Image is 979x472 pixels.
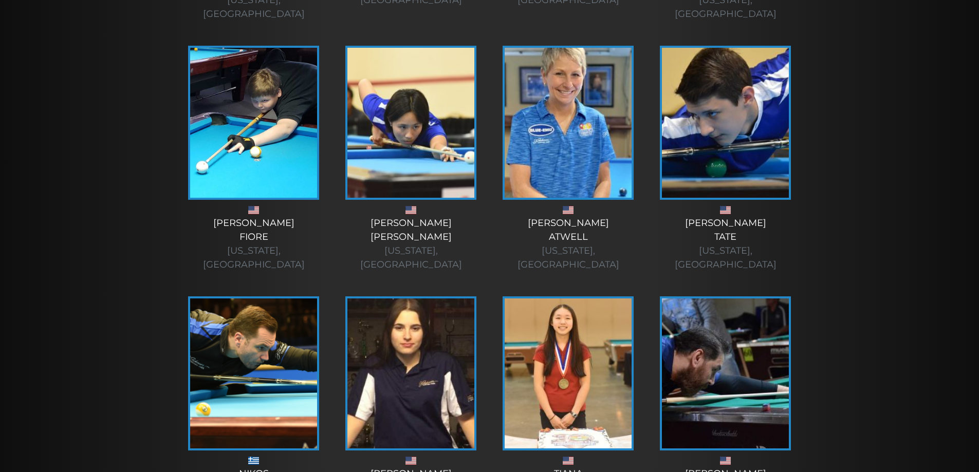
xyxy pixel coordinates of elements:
[657,46,794,272] a: [PERSON_NAME]Tate [US_STATE], [GEOGRAPHIC_DATA]
[657,216,794,272] div: [PERSON_NAME] Tate
[505,48,632,198] img: atwell-e1552941695574-225x320.jpg
[662,298,789,448] img: steve-douglas-225x320.jpg
[657,244,794,272] div: [US_STATE], [GEOGRAPHIC_DATA]
[186,216,322,272] div: [PERSON_NAME] Fiore
[505,298,632,448] img: Tianna-225x320.jpg
[500,46,637,272] a: [PERSON_NAME]Atwell [US_STATE], [GEOGRAPHIC_DATA]
[500,216,637,272] div: [PERSON_NAME] Atwell
[186,244,322,272] div: [US_STATE], [GEOGRAPHIC_DATA]
[343,216,479,272] div: [PERSON_NAME] [PERSON_NAME]
[347,298,474,448] img: rachel-lang-pref-e1552941058115-225x320.jpg
[190,298,317,448] img: Nik1-e1573576288880-225x320.png
[500,244,637,272] div: [US_STATE], [GEOGRAPHIC_DATA]
[343,244,479,272] div: [US_STATE], [GEOGRAPHIC_DATA]
[662,48,789,198] img: joey-tate-5-225x320.jpg
[190,48,317,198] img: nick-fiore-e1549636259240.jpg
[186,46,322,272] a: [PERSON_NAME]Fiore [US_STATE], [GEOGRAPHIC_DATA]
[347,48,474,198] img: Vivian2-225x320.jpg
[343,46,479,272] a: [PERSON_NAME][PERSON_NAME] [US_STATE], [GEOGRAPHIC_DATA]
